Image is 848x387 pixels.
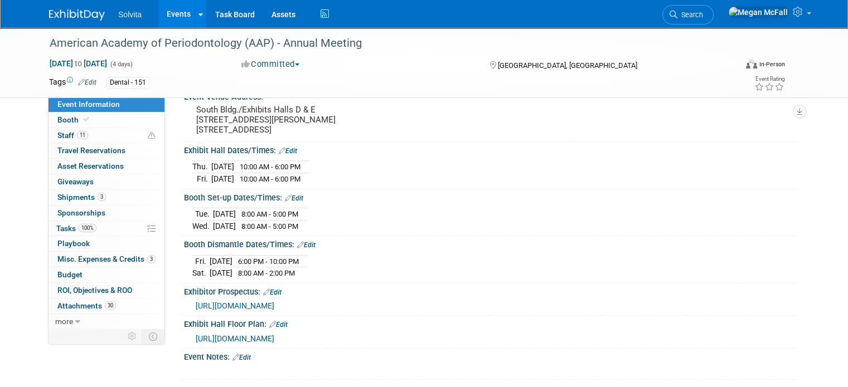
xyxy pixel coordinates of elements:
[754,76,784,82] div: Event Rating
[49,76,96,89] td: Tags
[184,236,799,251] div: Booth Dismantle Dates/Times:
[279,147,297,155] a: Edit
[49,221,164,236] a: Tasks100%
[118,10,142,19] span: Solvita
[78,79,96,86] a: Edit
[57,286,132,295] span: ROI, Objectives & ROO
[192,267,210,279] td: Sat.
[57,146,125,155] span: Travel Reservations
[196,301,274,310] a: [URL][DOMAIN_NAME]
[184,349,799,363] div: Event Notes:
[196,105,428,135] pre: South Bldg./Exhibits Halls D & E [STREET_ADDRESS][PERSON_NAME] [STREET_ADDRESS]
[79,224,96,232] span: 100%
[57,115,91,124] span: Booth
[49,97,164,112] a: Event Information
[49,159,164,174] a: Asset Reservations
[210,255,232,267] td: [DATE]
[57,100,120,109] span: Event Information
[49,58,108,68] span: [DATE] [DATE]
[148,131,156,141] span: Potential Scheduling Conflict -- at least one attendee is tagged in another overlapping event.
[238,58,304,70] button: Committed
[213,220,236,232] td: [DATE]
[192,255,210,267] td: Fri.
[241,222,298,231] span: 8:00 AM - 5:00 PM
[211,161,234,173] td: [DATE]
[498,61,637,70] span: [GEOGRAPHIC_DATA], [GEOGRAPHIC_DATA]
[241,210,298,218] span: 8:00 AM - 5:00 PM
[77,131,88,139] span: 11
[184,189,799,204] div: Booth Set-up Dates/Times:
[676,58,785,75] div: Event Format
[184,316,799,330] div: Exhibit Hall Floor Plan:
[98,193,106,201] span: 3
[49,205,164,221] a: Sponsorships
[662,5,714,25] a: Search
[240,163,301,171] span: 10:00 AM - 6:00 PM
[55,317,73,326] span: more
[746,60,757,68] img: Format-Inperson.png
[57,193,106,202] span: Shipments
[49,314,164,329] a: more
[728,6,788,18] img: Megan McFall
[49,298,164,313] a: Attachments30
[49,190,164,205] a: Shipments3
[56,224,96,233] span: Tasks
[49,236,164,251] a: Playbook
[84,116,89,123] i: Booth reservation complete
[49,112,164,128] a: Booth
[269,321,288,329] a: Edit
[123,329,142,344] td: Personalize Event Tab Strip
[49,174,164,189] a: Giveaways
[57,254,156,263] span: Misc. Expenses & Credits
[57,270,83,279] span: Budget
[106,77,149,89] div: Dental - 151
[238,269,295,277] span: 8:00 AM - 2:00 PM
[57,239,90,248] span: Playbook
[49,252,164,267] a: Misc. Expenses & Credits3
[57,177,94,186] span: Giveaways
[263,288,282,296] a: Edit
[285,194,303,202] a: Edit
[49,128,164,143] a: Staff11
[240,175,301,183] span: 10:00 AM - 6:00 PM
[297,241,316,249] a: Edit
[49,143,164,158] a: Travel Reservations
[213,208,236,221] td: [DATE]
[49,267,164,282] a: Budget
[232,354,251,361] a: Edit
[105,301,116,310] span: 30
[57,208,105,217] span: Sponsorships
[192,161,211,173] td: Thu.
[57,161,124,170] span: Asset Reservations
[46,33,723,53] div: American Academy of Periodontology (AAP) - Annual Meeting
[196,334,274,343] a: [URL][DOMAIN_NAME]
[192,208,213,221] td: Tue.
[192,220,213,232] td: Wed.
[73,59,84,68] span: to
[49,283,164,298] a: ROI, Objectives & ROO
[210,267,232,279] td: [DATE]
[677,11,703,19] span: Search
[109,61,133,68] span: (4 days)
[57,301,116,310] span: Attachments
[759,60,785,68] div: In-Person
[192,173,211,185] td: Fri.
[147,255,156,263] span: 3
[49,9,105,21] img: ExhibitDay
[211,173,234,185] td: [DATE]
[142,329,165,344] td: Toggle Event Tabs
[57,131,88,140] span: Staff
[238,257,299,266] span: 6:00 PM - 10:00 PM
[184,283,799,298] div: Exhibitor Prospectus:
[184,142,799,156] div: Exhibit Hall Dates/Times:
